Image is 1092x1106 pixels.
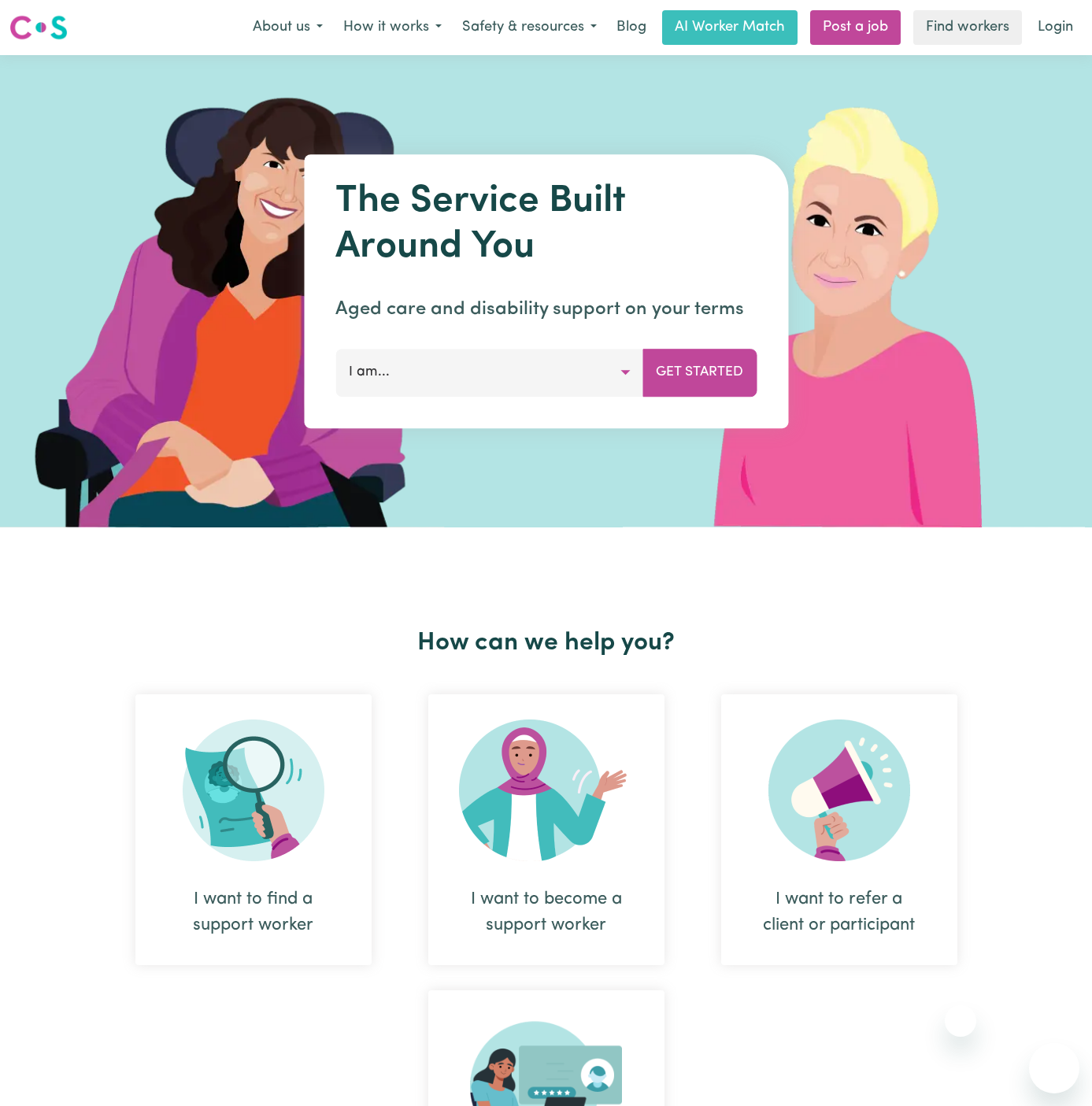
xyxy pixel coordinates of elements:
button: About us [242,11,333,44]
div: I want to refer a client or participant [759,886,920,938]
p: Aged care and disability support on your terms [335,295,757,324]
h2: How can we help you? [107,628,986,658]
a: AI Worker Match [662,10,798,45]
div: I want to find a support worker [173,886,334,938]
a: Careseekers logo [9,9,68,46]
a: Blog [607,10,656,45]
div: I want to refer a client or participant [721,694,957,965]
div: I want to find a support worker [135,694,372,965]
img: Search [183,719,324,861]
button: How it works [333,11,452,44]
div: I want to become a support worker [428,694,664,965]
a: Find workers [913,10,1022,45]
img: Become Worker [459,719,634,861]
h1: The Service Built Around You [335,179,757,270]
a: Login [1028,10,1083,45]
button: I am... [335,349,643,396]
img: Careseekers logo [9,13,68,42]
a: Post a job [810,10,901,45]
iframe: Button to launch messaging window [1029,1043,1079,1093]
div: I want to become a support worker [466,886,627,938]
button: Get Started [642,349,757,396]
button: Safety & resources [452,11,607,44]
img: Refer [768,719,910,861]
iframe: Close message [945,1005,976,1037]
